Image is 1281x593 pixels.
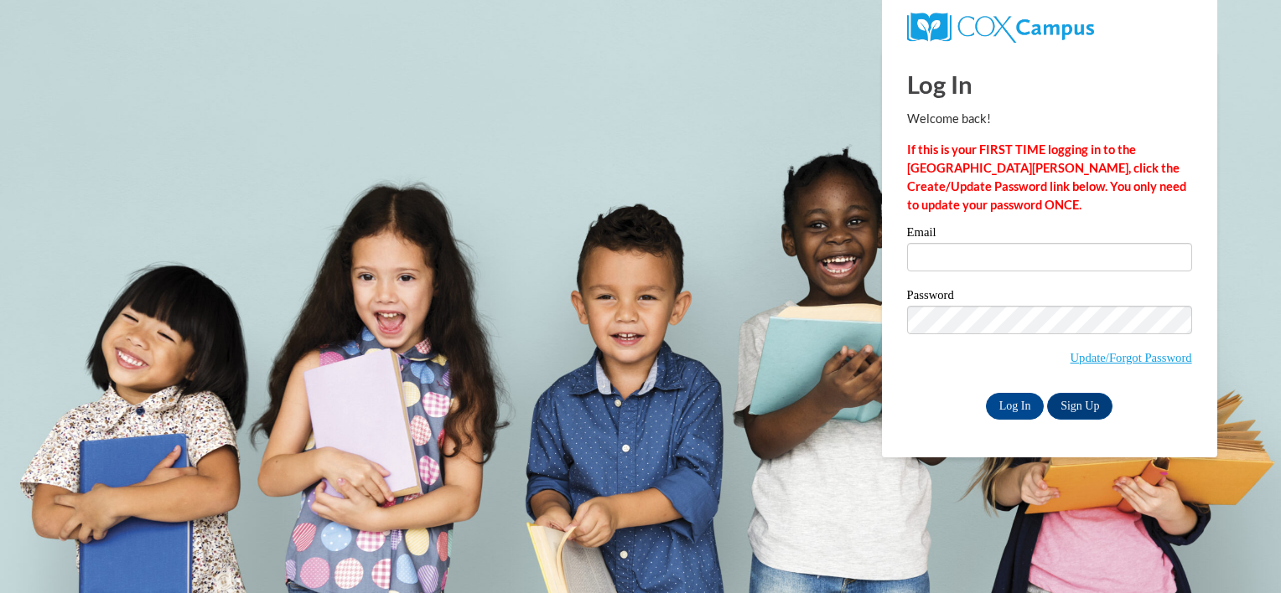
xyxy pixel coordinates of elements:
[907,19,1094,34] a: COX Campus
[907,67,1192,101] h1: Log In
[1071,351,1192,364] a: Update/Forgot Password
[1047,393,1112,420] a: Sign Up
[986,393,1045,420] input: Log In
[907,13,1094,43] img: COX Campus
[907,226,1192,243] label: Email
[907,110,1192,128] p: Welcome back!
[907,289,1192,306] label: Password
[907,142,1186,212] strong: If this is your FIRST TIME logging in to the [GEOGRAPHIC_DATA][PERSON_NAME], click the Create/Upd...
